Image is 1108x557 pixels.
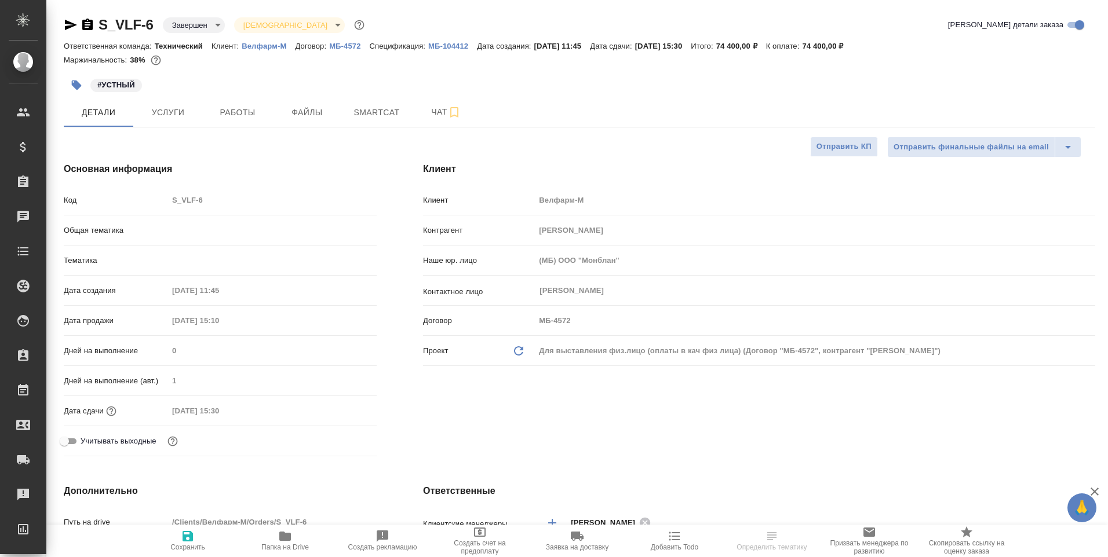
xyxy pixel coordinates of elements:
[64,225,168,236] p: Общая тематика
[64,18,78,32] button: Скопировать ссылку для ЯМессенджера
[89,79,143,89] span: УСТНЫЙ
[887,137,1055,157] button: Отправить финальные файлы на email
[477,42,534,50] p: Дата создания:
[918,525,1015,557] button: Скопировать ссылку на оценку заказа
[887,137,1081,157] div: split button
[535,252,1095,269] input: Пустое поле
[170,543,205,551] span: Сохранить
[821,525,918,557] button: Призвать менеджера по развитию
[242,42,295,50] p: Велфарм-М
[894,141,1049,154] span: Отправить финальные файлы на email
[334,525,431,557] button: Создать рекламацию
[104,404,119,419] button: Если добавить услуги и заполнить их объемом, то дата рассчитается автоматически
[817,140,872,153] span: Отправить КП
[64,285,168,296] p: Дата создания
[651,543,698,551] span: Добавить Todo
[529,525,626,557] button: Заявка на доставку
[348,543,417,551] span: Создать рекламацию
[64,516,168,528] p: Путь на drive
[139,525,236,557] button: Сохранить
[64,162,377,176] h4: Основная информация
[423,315,535,327] p: Договор
[423,286,535,298] p: Контактное лицо
[802,42,852,50] p: 74 400,00 ₽
[428,41,477,50] a: МБ-104412
[423,162,1095,176] h4: Клиент
[165,434,180,449] button: Выбери, если сб и вс нужно считать рабочими днями для выполнения заказа.
[168,372,377,389] input: Пустое поле
[242,41,295,50] a: Велфарм-М
[1072,496,1092,520] span: 🙏
[169,20,211,30] button: Завершен
[948,19,1063,31] span: [PERSON_NAME] детали заказа
[737,543,807,551] span: Определить тематику
[261,543,309,551] span: Папка на Drive
[423,518,535,530] p: Клиентские менеджеры
[168,342,377,359] input: Пустое поле
[236,525,334,557] button: Папка на Drive
[212,42,242,50] p: Клиент:
[99,17,154,32] a: S_VLF-6
[130,56,148,64] p: 38%
[148,53,163,68] button: 38345.00 RUB;
[81,435,156,447] span: Учитывать выходные
[64,72,89,98] button: Добавить тэг
[295,42,329,50] p: Договор:
[535,312,1095,329] input: Пустое поле
[423,345,449,357] p: Проект
[590,42,635,50] p: Дата сдачи:
[626,525,723,557] button: Добавить Todo
[828,539,911,555] span: Призвать менеджера по развитию
[168,312,269,329] input: Пустое поле
[234,17,345,33] div: Завершен
[423,255,535,266] p: Наше юр. лицо
[168,282,269,299] input: Пустое поле
[349,105,404,120] span: Smartcat
[438,539,522,555] span: Создать счет на предоплату
[163,17,225,33] div: Завершен
[428,42,477,50] p: МБ-104412
[535,192,1095,208] input: Пустое поле
[635,42,691,50] p: [DATE] 15:30
[534,42,591,50] p: [DATE] 11:45
[766,42,803,50] p: К оплате:
[64,315,168,327] p: Дата продажи
[81,18,94,32] button: Скопировать ссылку
[1067,493,1096,522] button: 🙏
[168,251,377,270] div: ​
[64,375,168,387] p: Дней на выполнение (авт.)
[535,222,1095,239] input: Пустое поле
[64,42,155,50] p: Ответственная команда:
[925,539,1008,555] span: Скопировать ссылку на оценку заказа
[535,341,1095,361] div: Для выставления физ.лицо (оплаты в кач физ лица) (Договор "МБ-4572", контрагент "[PERSON_NAME]")
[168,514,377,530] input: Пустое поле
[64,195,168,206] p: Код
[64,345,168,357] p: Дней на выполнение
[64,56,130,64] p: Маржинальность:
[723,525,821,557] button: Определить тематику
[447,105,461,119] svg: Подписаться
[810,137,878,157] button: Отправить КП
[370,42,428,50] p: Спецификация:
[71,105,126,120] span: Детали
[1089,522,1091,524] button: Open
[240,20,331,30] button: [DEMOGRAPHIC_DATA]
[168,402,269,419] input: Пустое поле
[168,221,377,240] div: ​
[423,195,535,206] p: Клиент
[64,484,377,498] h4: Дополнительно
[168,192,377,208] input: Пустое поле
[691,42,716,50] p: Итого:
[329,42,369,50] p: МБ-4572
[716,42,766,50] p: 74 400,00 ₽
[418,105,474,119] span: Чат
[64,405,104,417] p: Дата сдачи
[431,525,529,557] button: Создать счет на предоплату
[210,105,265,120] span: Работы
[352,17,367,32] button: Доп статусы указывают на важность/срочность заказа
[571,517,642,529] span: [PERSON_NAME]
[329,41,369,50] a: МБ-4572
[423,484,1095,498] h4: Ответственные
[279,105,335,120] span: Файлы
[155,42,212,50] p: Технический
